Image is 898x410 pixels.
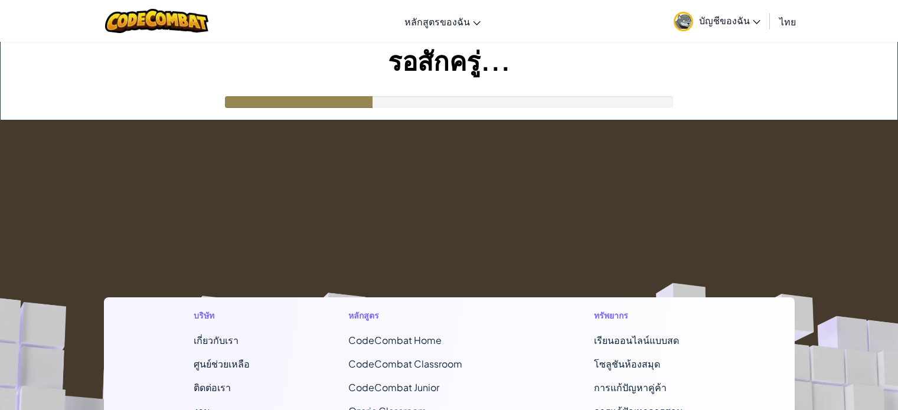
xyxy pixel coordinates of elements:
a: ศูนย์ช่วยเหลือ [194,357,250,370]
a: เรียนออนไลน์แบบสด [594,334,679,346]
span: หลักสูตรของฉัน [404,15,470,28]
a: CodeCombat Junior [348,381,439,393]
a: CodeCombat Classroom [348,357,462,370]
h1: หลักสูตร [348,309,495,322]
a: การแก้ปัญหาคู่ค้า [594,381,667,393]
img: CodeCombat logo [105,9,208,33]
a: หลักสูตรของฉัน [399,5,486,37]
h1: รอสักครู่... [1,42,897,78]
a: เกี่ยวกับเรา [194,334,239,346]
img: avatar [674,12,693,31]
span: บัญชีของฉัน [699,14,760,27]
h1: บริษัท [194,309,250,322]
a: โซลูชันห้องสมุด [594,357,660,370]
a: ไทย [773,5,802,37]
span: CodeCombat Home [348,334,442,346]
a: บัญชีของฉัน [668,2,766,40]
span: ติดต่อเรา [194,381,231,393]
h1: ทรัพยากร [594,309,704,322]
span: ไทย [779,15,796,28]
